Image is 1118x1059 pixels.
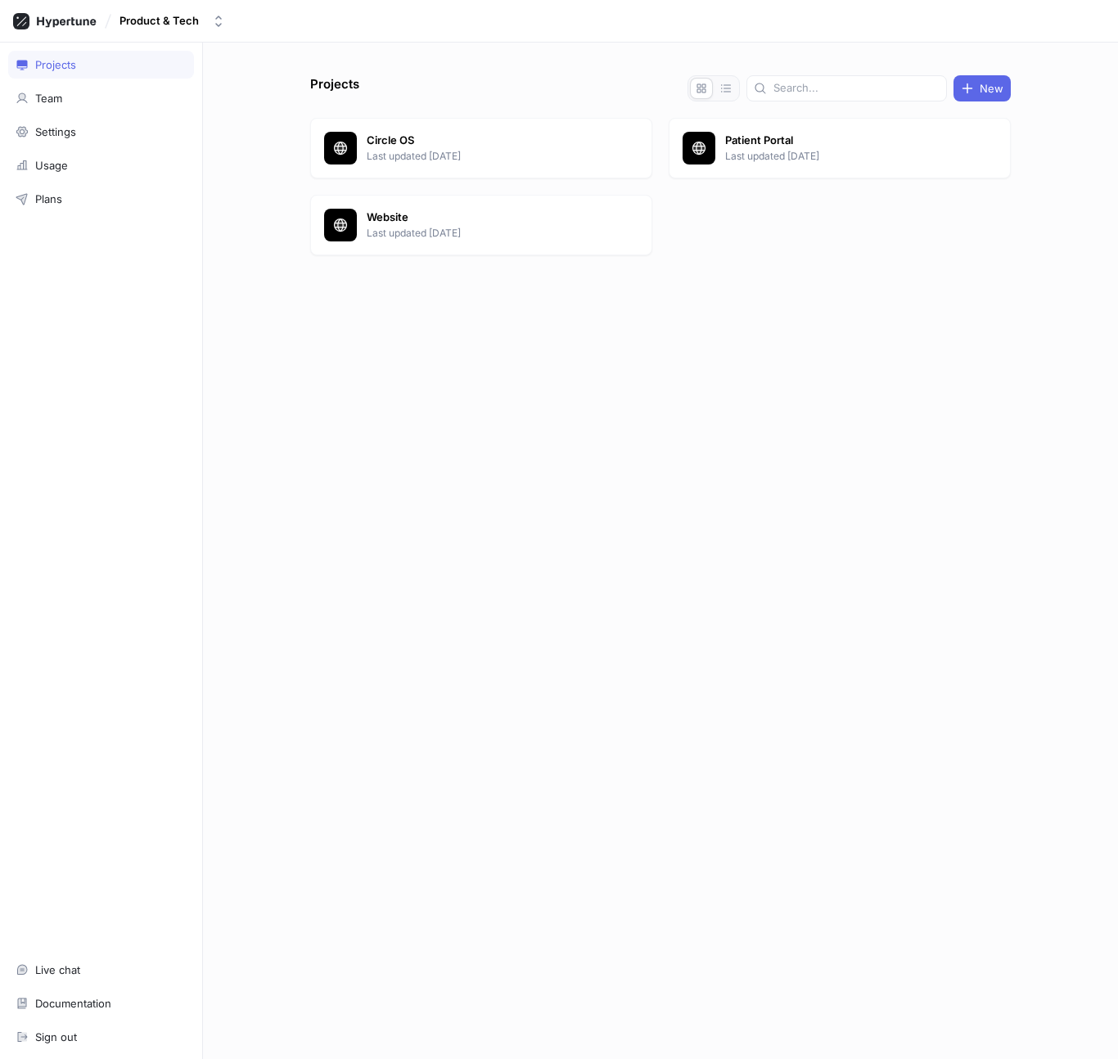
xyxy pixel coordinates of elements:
div: Team [35,92,62,105]
p: Last updated [DATE] [367,149,604,164]
button: Product & Tech [113,7,232,34]
p: Website [367,210,604,226]
p: Patient Portal [725,133,962,149]
div: Live chat [35,963,80,976]
div: Plans [35,192,62,205]
a: Documentation [8,989,194,1017]
div: Sign out [35,1030,77,1043]
a: Projects [8,51,194,79]
p: Last updated [DATE] [367,226,604,241]
a: Plans [8,185,194,213]
a: Usage [8,151,194,179]
div: Settings [35,125,76,138]
button: New [953,75,1011,101]
p: Projects [310,75,359,101]
a: Settings [8,118,194,146]
div: Documentation [35,997,111,1010]
input: Search... [773,80,940,97]
p: Circle OS [367,133,604,149]
div: Product & Tech [119,14,199,28]
p: Last updated [DATE] [725,149,962,164]
a: Team [8,84,194,112]
div: Projects [35,58,76,71]
span: New [980,83,1003,93]
div: Usage [35,159,68,172]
